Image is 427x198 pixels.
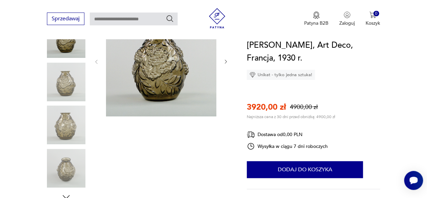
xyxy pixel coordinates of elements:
button: Sprzedawaj [47,13,84,25]
div: Unikat - tylko jedna sztuka! [247,70,315,80]
img: Ikona dostawy [247,130,255,139]
h1: [PERSON_NAME], Art Deco, Francja, 1930 r. [247,39,380,65]
p: Zaloguj [339,20,355,26]
button: Szukaj [166,15,174,23]
button: 0Koszyk [366,12,380,26]
img: Ikona koszyka [369,12,376,18]
a: Sprzedawaj [47,17,84,22]
p: Najniższa cena z 30 dni przed obniżką: 4900,00 zł [247,114,335,119]
div: Wysyłka w ciągu 7 dni roboczych [247,142,328,150]
img: Zdjęcie produktu Wazon, E. Sabino, Art Deco, Francja, 1930 r. [47,63,85,101]
button: Patyna B2B [304,12,328,26]
img: Patyna - sklep z meblami i dekoracjami vintage [207,8,227,28]
img: Ikonka użytkownika [344,12,350,18]
a: Ikona medaluPatyna B2B [304,12,328,26]
button: Dodaj do koszyka [247,161,363,178]
p: 4900,00 zł [290,103,318,111]
img: Ikona medalu [313,12,320,19]
img: Zdjęcie produktu Wazon, E. Sabino, Art Deco, Francja, 1930 r. [47,106,85,144]
div: 0 [373,11,379,17]
p: Patyna B2B [304,20,328,26]
iframe: Smartsupp widget button [404,171,423,190]
div: Dostawa od 0,00 PLN [247,130,328,139]
img: Ikona diamentu [249,72,256,78]
button: Zaloguj [339,12,355,26]
img: Zdjęcie produktu Wazon, E. Sabino, Art Deco, Francja, 1930 r. [47,149,85,188]
img: Zdjęcie produktu Wazon, E. Sabino, Art Deco, Francja, 1930 r. [106,6,216,116]
p: 3920,00 zł [247,102,286,113]
p: Koszyk [366,20,380,26]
